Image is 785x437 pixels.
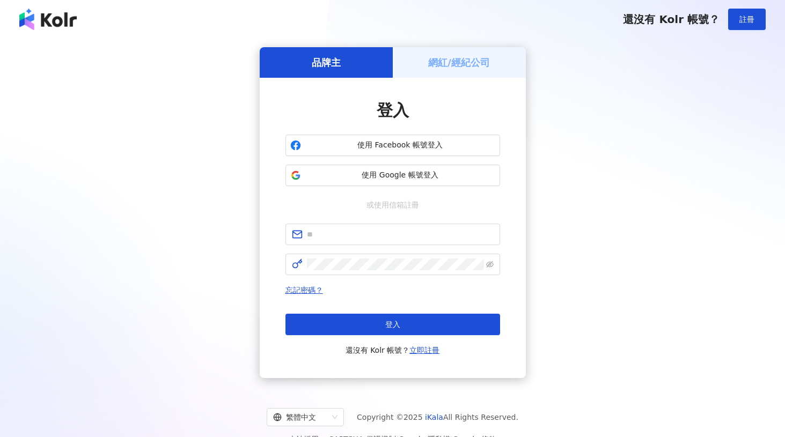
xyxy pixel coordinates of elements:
span: Copyright © 2025 All Rights Reserved. [357,411,518,424]
span: 還沒有 Kolr 帳號？ [346,344,440,357]
span: eye-invisible [486,261,494,268]
button: 使用 Facebook 帳號登入 [285,135,500,156]
button: 註冊 [728,9,766,30]
h5: 品牌主 [312,56,341,69]
span: 還沒有 Kolr 帳號？ [623,13,720,26]
span: 登入 [385,320,400,329]
a: 忘記密碼？ [285,286,323,294]
span: 使用 Google 帳號登入 [305,170,495,181]
button: 使用 Google 帳號登入 [285,165,500,186]
span: 使用 Facebook 帳號登入 [305,140,495,151]
div: 繁體中文 [273,409,328,426]
span: 登入 [377,101,409,120]
h5: 網紅/經紀公司 [428,56,490,69]
span: 或使用信箱註冊 [359,199,427,211]
a: iKala [425,413,443,421]
img: logo [19,9,77,30]
a: 立即註冊 [409,346,439,354]
span: 註冊 [739,15,754,24]
button: 登入 [285,314,500,335]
